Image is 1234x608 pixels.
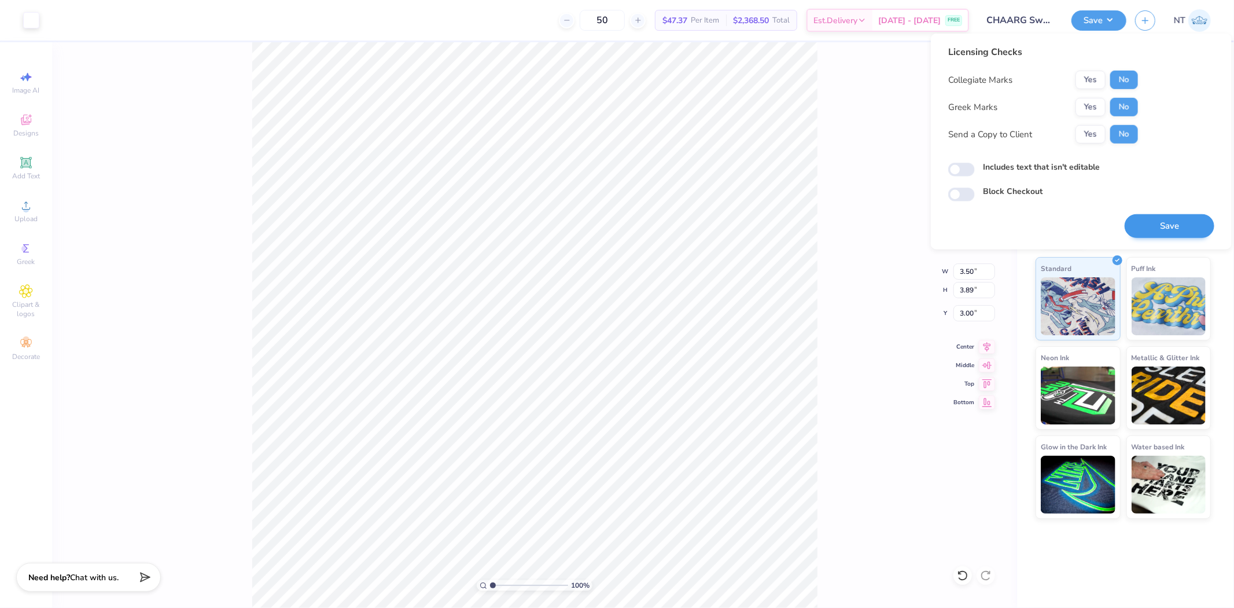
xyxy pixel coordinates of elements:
img: Neon Ink [1041,367,1115,424]
span: Metallic & Glitter Ink [1132,351,1200,364]
span: Image AI [13,86,40,95]
img: Standard [1041,277,1115,335]
span: Chat with us. [70,572,119,583]
button: Save [1071,10,1126,31]
div: Greek Marks [948,101,997,114]
span: Add Text [12,171,40,181]
span: [DATE] - [DATE] [878,14,941,27]
span: FREE [948,16,960,24]
input: Untitled Design [978,9,1063,32]
label: Includes text that isn't editable [983,161,1100,173]
div: Collegiate Marks [948,74,1012,87]
button: No [1110,71,1138,89]
span: Neon Ink [1041,351,1069,364]
img: Metallic & Glitter Ink [1132,367,1206,424]
label: Block Checkout [983,185,1043,197]
span: NT [1174,14,1185,27]
span: Greek [17,257,35,266]
button: No [1110,98,1138,116]
span: Center [953,343,974,351]
span: Total [772,14,790,27]
a: NT [1174,9,1211,32]
button: Save [1125,214,1214,238]
div: Licensing Checks [948,45,1138,59]
span: Middle [953,361,974,369]
img: Nestor Talens [1188,9,1211,32]
button: No [1110,125,1138,144]
span: Est. Delivery [813,14,857,27]
strong: Need help? [28,572,70,583]
span: Decorate [12,352,40,361]
span: Standard [1041,262,1071,274]
span: Per Item [691,14,719,27]
button: Yes [1075,98,1106,116]
span: $47.37 [662,14,687,27]
button: Yes [1075,125,1106,144]
img: Glow in the Dark Ink [1041,456,1115,514]
span: Top [953,380,974,388]
span: Glow in the Dark Ink [1041,441,1107,453]
input: – – [580,10,625,31]
span: 100 % [571,580,590,591]
img: Water based Ink [1132,456,1206,514]
span: $2,368.50 [733,14,769,27]
span: Designs [13,129,39,138]
button: Yes [1075,71,1106,89]
span: Bottom [953,398,974,406]
div: Send a Copy to Client [948,128,1032,141]
span: Clipart & logos [6,300,46,318]
img: Puff Ink [1132,277,1206,335]
span: Puff Ink [1132,262,1156,274]
span: Upload [14,214,38,224]
span: Water based Ink [1132,441,1185,453]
